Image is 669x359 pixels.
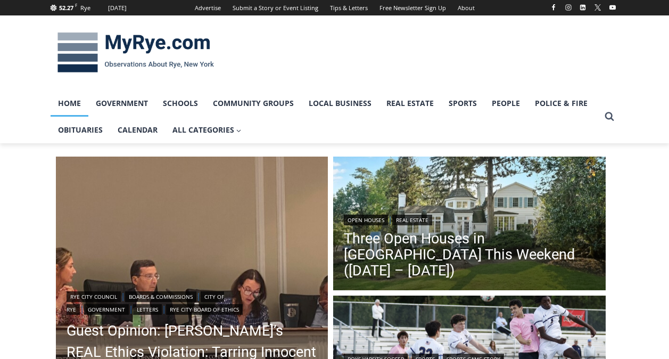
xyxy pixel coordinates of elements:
[75,2,77,8] span: F
[88,90,155,117] a: Government
[379,90,441,117] a: Real Estate
[172,124,242,136] span: All Categories
[51,117,110,143] a: Obituaries
[67,291,121,302] a: Rye City Council
[392,215,432,225] a: Real Estate
[84,304,129,315] a: Government
[576,1,589,14] a: Linkedin
[166,304,243,315] a: Rye City Board of Ethics
[51,90,88,117] a: Home
[333,157,606,293] img: 162 Kirby Lane, Rye
[80,3,90,13] div: Rye
[344,213,595,225] div: |
[591,1,604,14] a: X
[205,90,301,117] a: Community Groups
[67,289,318,315] div: | | | | |
[165,117,249,143] a: All Categories
[51,90,600,144] nav: Primary Navigation
[51,25,221,80] img: MyRye.com
[133,304,162,315] a: Letters
[344,231,595,279] a: Three Open Houses in [GEOGRAPHIC_DATA] This Weekend ([DATE] – [DATE])
[562,1,575,14] a: Instagram
[606,1,619,14] a: YouTube
[155,90,205,117] a: Schools
[333,157,606,293] a: Read More Three Open Houses in Rye This Weekend (October 11 – 12)
[344,215,388,225] a: Open Houses
[110,117,165,143] a: Calendar
[527,90,595,117] a: Police & Fire
[108,3,127,13] div: [DATE]
[547,1,560,14] a: Facebook
[301,90,379,117] a: Local Business
[59,4,73,12] span: 52.27
[441,90,484,117] a: Sports
[600,107,619,126] button: View Search Form
[484,90,527,117] a: People
[125,291,196,302] a: Boards & Commissions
